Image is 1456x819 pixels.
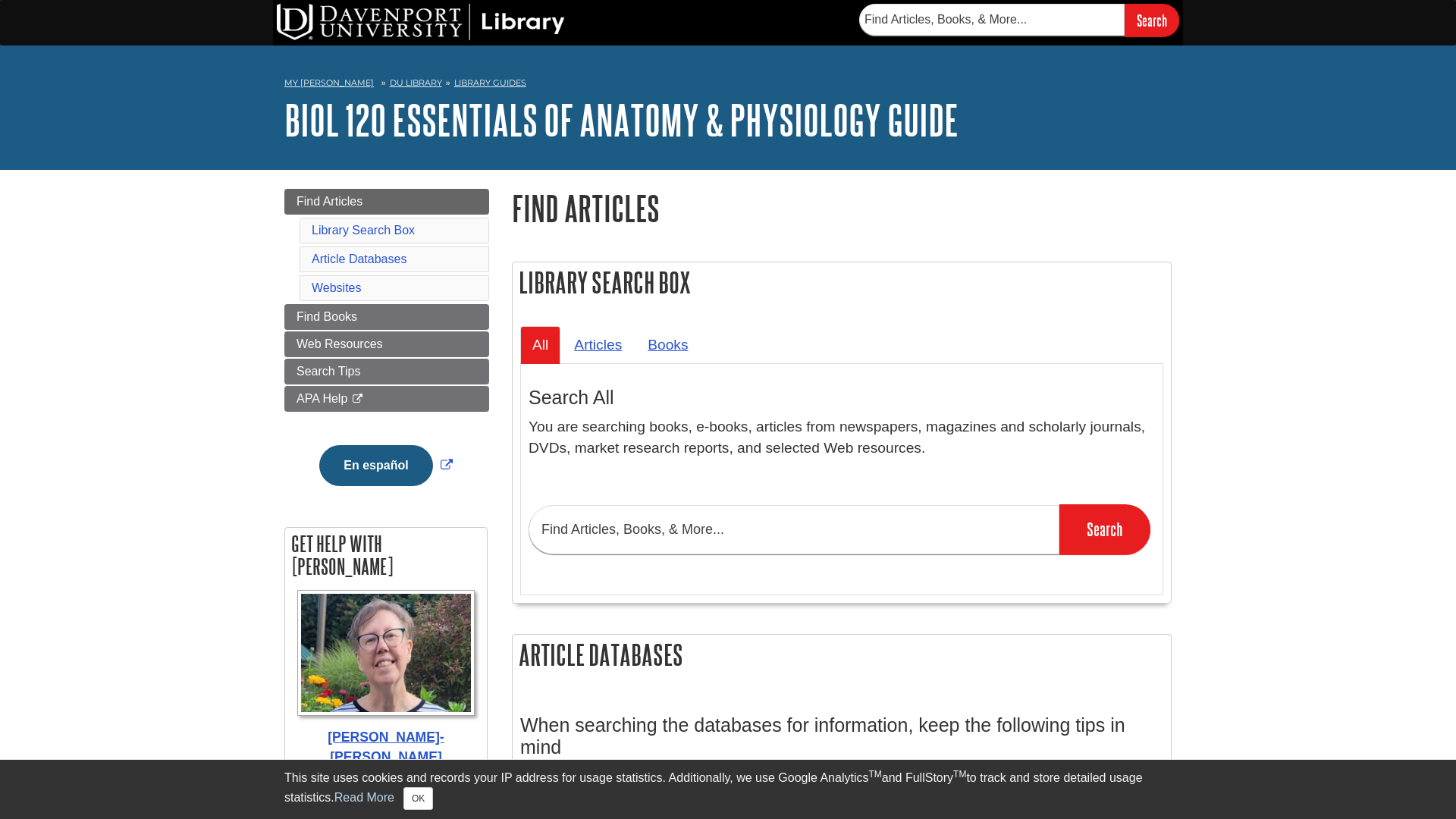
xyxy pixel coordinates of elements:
[319,445,432,486] button: En español
[512,189,1172,227] h1: Find Articles
[297,590,475,717] img: Profile Photo
[953,769,966,780] sup: TM
[284,359,489,384] a: Search Tips
[312,253,406,265] a: Article Databases
[285,528,487,582] h2: Get help with [PERSON_NAME]
[293,590,479,767] a: Profile Photo [PERSON_NAME]-[PERSON_NAME]
[312,224,415,237] a: Library Search Box
[284,189,489,215] a: Find Articles
[315,459,456,472] a: Link opens in new window
[513,262,1171,303] h2: Library Search Box
[284,331,489,357] a: Web Resources
[284,73,1172,97] nav: breadcrumb
[868,769,881,780] sup: TM
[859,4,1179,36] form: Searches DU Library's articles, books, and more
[312,281,362,294] a: Websites
[859,4,1125,36] input: Find Articles, Books, & More...
[529,505,1059,554] input: Find Articles, Books, & More...
[562,326,634,363] a: Articles
[520,714,1163,758] h3: When searching the databases for information, keep the following tips in mind
[297,337,383,350] span: Web Resources
[284,769,1172,810] div: This site uses cookies and records your IP address for usage statistics. Additionally, we use Goo...
[284,77,374,89] a: My [PERSON_NAME]
[635,326,700,363] a: Books
[1059,504,1150,554] input: Search
[284,96,959,143] a: BIOL 120 Essentials of Anatomy & Physiology Guide
[297,365,360,378] span: Search Tips
[529,416,1155,460] p: You are searching books, e-books, articles from newspapers, magazines and scholarly journals, DVD...
[529,387,1155,409] h3: Search All
[334,791,394,804] a: Read More
[293,727,479,767] div: [PERSON_NAME]-[PERSON_NAME]
[520,326,560,363] a: All
[284,304,489,330] a: Find Books
[297,392,347,405] span: APA Help
[513,635,1171,675] h2: Article Databases
[351,394,364,404] i: This link opens in a new window
[403,787,433,810] button: Close
[454,77,526,88] a: Library Guides
[284,386,489,412] a: APA Help
[297,310,357,323] span: Find Books
[1125,4,1179,36] input: Search
[297,195,362,208] span: Find Articles
[390,77,442,88] a: DU Library
[277,4,565,40] img: DU Library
